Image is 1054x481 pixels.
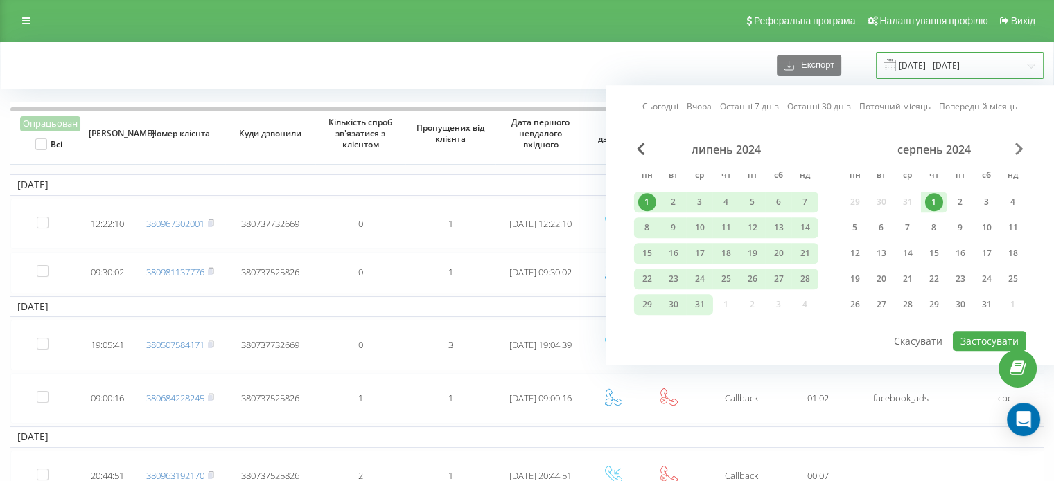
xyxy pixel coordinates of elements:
a: 380507584171 [146,338,204,351]
span: 0 [358,217,363,230]
div: пт 30 серп 2024 р. [947,294,974,315]
div: липень 2024 [634,143,818,156]
span: [DATE] 19:04:39 [509,338,572,351]
div: вт 27 серп 2024 р. [868,294,895,315]
div: 23 [951,270,969,288]
div: 22 [925,270,943,288]
div: 2 [665,193,683,211]
span: 380737732669 [241,217,299,230]
div: 19 [846,270,864,288]
div: чт 4 лип 2024 р. [713,192,739,212]
div: ср 31 лип 2024 р. [687,294,713,315]
span: Вихід [1011,15,1035,26]
span: Кількість спроб зв'язатися з клієнтом [326,117,395,149]
a: Останні 30 днів [787,100,851,114]
div: 26 [846,296,864,314]
div: 22 [638,270,656,288]
div: 18 [1004,244,1022,262]
div: нд 18 серп 2024 р. [1000,243,1026,264]
div: 23 [665,270,683,288]
abbr: середа [690,166,710,187]
div: сб 6 лип 2024 р. [766,192,792,212]
div: ср 28 серп 2024 р. [895,294,921,315]
div: 31 [978,296,996,314]
abbr: четвер [924,166,945,187]
abbr: субота [768,166,789,187]
span: 380737525826 [241,266,299,278]
div: нд 28 лип 2024 р. [792,269,818,289]
div: сб 27 лип 2024 р. [766,269,792,289]
div: пт 12 лип 2024 р. [739,217,766,238]
td: 19:05:41 [80,320,135,370]
div: пн 22 лип 2024 р. [634,269,660,289]
span: 1 [448,392,453,404]
div: чт 1 серп 2024 р. [921,192,947,212]
abbr: понеділок [845,166,866,187]
span: [DATE] 09:30:02 [509,266,572,278]
div: 20 [872,270,890,288]
td: 01:02 [787,373,849,424]
div: вт 9 лип 2024 р. [660,217,687,238]
div: 17 [978,244,996,262]
div: 12 [744,219,762,237]
span: Пропущених від клієнта [416,122,485,144]
span: 1 [358,392,363,404]
div: 7 [796,193,814,211]
div: сб 31 серп 2024 р. [974,294,1000,315]
abbr: вівторок [871,166,892,187]
label: Всі [35,138,62,150]
td: 09:00:16 [80,373,135,424]
span: 380737732669 [241,338,299,351]
div: 7 [899,219,917,237]
div: серпень 2024 [842,143,1026,156]
div: нд 14 лип 2024 р. [792,217,818,238]
div: Open Intercom Messenger [1007,403,1040,436]
abbr: середа [897,166,918,187]
div: пн 26 серп 2024 р. [842,294,868,315]
span: [PERSON_NAME] [89,128,126,139]
div: вт 16 лип 2024 р. [660,243,687,264]
div: нд 25 серп 2024 р. [1000,269,1026,289]
span: 1 [448,217,453,230]
abbr: неділя [1003,166,1024,187]
div: сб 20 лип 2024 р. [766,243,792,264]
div: 17 [691,244,709,262]
div: чт 8 серп 2024 р. [921,217,947,238]
div: пт 19 лип 2024 р. [739,243,766,264]
div: сб 13 лип 2024 р. [766,217,792,238]
div: чт 22 серп 2024 р. [921,269,947,289]
div: чт 25 лип 2024 р. [713,269,739,289]
div: 4 [1004,193,1022,211]
a: Поточний місяць [859,100,931,114]
div: нд 21 лип 2024 р. [792,243,818,264]
div: 21 [899,270,917,288]
div: 10 [691,219,709,237]
div: 8 [638,219,656,237]
div: вт 20 серп 2024 р. [868,269,895,289]
div: пн 29 лип 2024 р. [634,294,660,315]
div: 27 [872,296,890,314]
div: 28 [796,270,814,288]
a: 380967302001 [146,217,204,230]
td: facebook_ads [849,373,953,424]
div: 29 [638,296,656,314]
div: пн 19 серп 2024 р. [842,269,868,289]
div: 9 [951,219,969,237]
div: 11 [717,219,735,237]
a: Вчора [687,100,712,114]
span: 0 [358,338,363,351]
div: 1 [925,193,943,211]
div: 31 [691,296,709,314]
div: ср 10 лип 2024 р. [687,217,713,238]
div: пт 9 серп 2024 р. [947,217,974,238]
div: 6 [770,193,788,211]
abbr: п’ятниця [742,166,763,187]
div: нд 11 серп 2024 р. [1000,217,1026,238]
span: Дата першого невдалого вхідного [507,117,575,149]
abbr: субота [976,166,997,187]
div: 29 [925,296,943,314]
td: Сallback [696,373,787,424]
div: 16 [951,244,969,262]
div: сб 3 серп 2024 р. [974,192,1000,212]
div: ср 17 лип 2024 р. [687,243,713,264]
